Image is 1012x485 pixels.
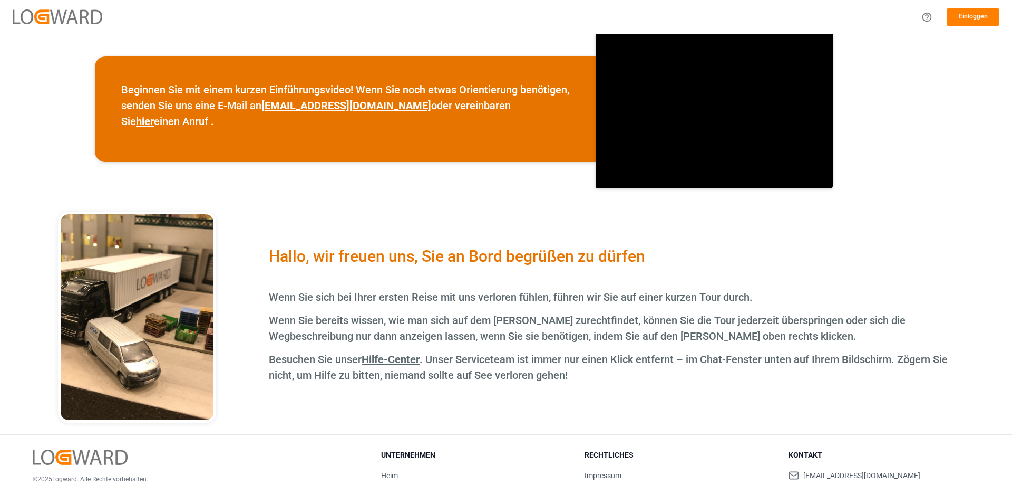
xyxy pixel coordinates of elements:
[261,99,431,112] a: [EMAIL_ADDRESS][DOMAIN_NAME]
[121,83,572,112] font: Beginnen Sie mit einem kurzen Einführungsvideo! Wenn Sie noch etwas Orientierung benötigen, sende...
[269,353,948,382] font: . Unser Serviceteam ist immer nur einen Klick entfernt – im Chat-Fenster unten auf Ihrem Bildschi...
[585,451,634,459] font: Rechtliches
[362,353,420,366] a: Hilfe-Center
[959,13,988,20] font: Einloggen
[585,471,621,480] a: Impressum
[269,353,362,366] font: Besuchen Sie unser
[37,476,52,483] font: 2025
[136,115,154,128] a: hier
[33,450,128,465] img: Logward-Logo
[52,476,148,483] font: Logward. Alle Rechte vorbehalten.
[269,314,906,343] font: Wenn Sie bereits wissen, wie man sich auf dem [PERSON_NAME] zurechtfindet, können Sie die Tour je...
[947,8,999,26] button: Einloggen
[269,291,753,303] font: Wenn Sie sich bei Ihrer ersten Reise mit uns verloren fühlen, führen wir Sie auf einer kurzen Tou...
[381,451,435,459] font: Unternehmen
[13,9,102,24] img: Logward_new_orange.png
[915,5,939,29] button: Hilfecenter
[381,471,398,480] a: Heim
[269,247,645,265] font: Hallo, wir freuen uns, Sie an Bord begrüßen zu dürfen
[154,115,214,128] font: einen Anruf .
[803,471,920,480] font: [EMAIL_ADDRESS][DOMAIN_NAME]
[789,451,822,459] font: Kontakt
[596,30,833,188] iframe: Video
[33,476,37,483] font: ©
